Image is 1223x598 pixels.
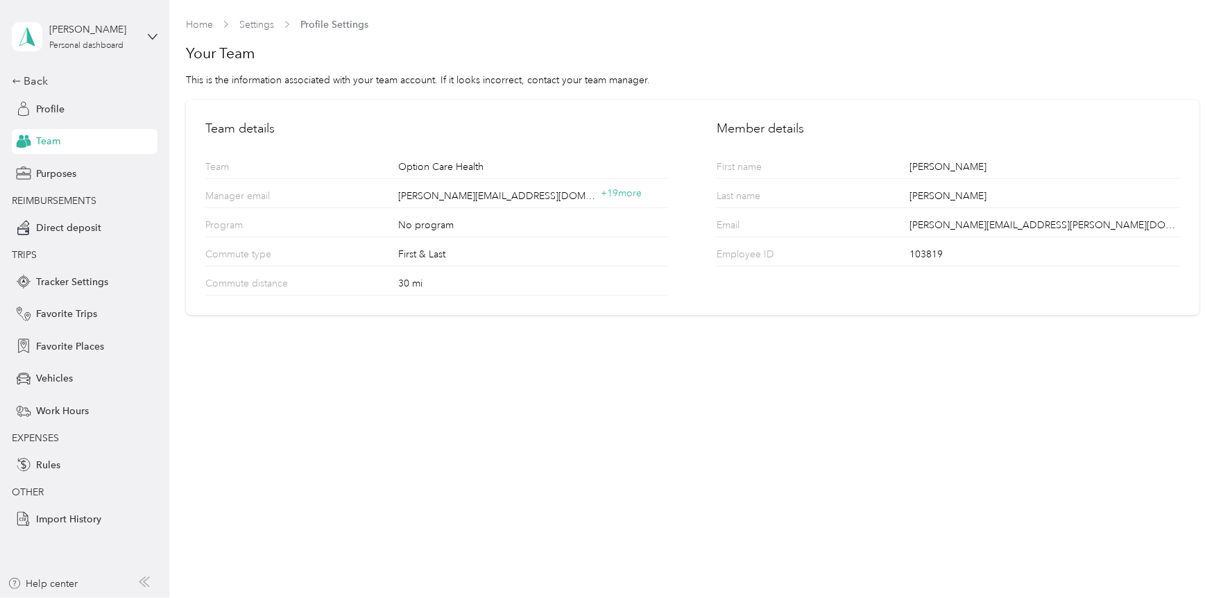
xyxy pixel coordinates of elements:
div: [PERSON_NAME] [909,160,1179,178]
p: Manager email [205,189,312,207]
a: Settings [239,19,274,31]
span: Work Hours [36,404,89,418]
span: Profile [36,102,65,117]
div: [PERSON_NAME][EMAIL_ADDRESS][PERSON_NAME][DOMAIN_NAME] [909,218,1179,237]
div: 30 mi [398,276,668,295]
span: Tracker Settings [36,275,108,289]
div: Option Care Health [398,160,668,178]
iframe: Everlance-gr Chat Button Frame [1145,520,1223,598]
h1: Your Team [186,44,1199,63]
span: Favorite Places [36,339,104,354]
a: Home [186,19,213,31]
div: [PERSON_NAME] [909,189,1179,207]
span: [PERSON_NAME][EMAIL_ADDRESS][DOMAIN_NAME] [398,189,601,203]
span: Import History [36,512,101,527]
p: Last name [717,189,823,207]
p: Commute type [205,247,312,266]
p: First name [717,160,823,178]
span: + 19 more [601,187,642,199]
span: OTHER [12,486,44,498]
p: Email [717,218,823,237]
span: Favorite Trips [36,307,97,321]
span: Rules [36,458,60,472]
h2: Member details [717,119,1179,138]
button: Help center [8,576,78,591]
span: Vehicles [36,371,73,386]
div: This is the information associated with your team account. If it looks incorrect, contact your te... [186,73,1199,87]
span: REIMBURSEMENTS [12,195,96,207]
div: Back [12,73,151,89]
p: Employee ID [717,247,823,266]
span: Direct deposit [36,221,101,235]
div: 103819 [909,247,1179,266]
div: [PERSON_NAME] [49,22,136,37]
div: First & Last [398,247,668,266]
p: Commute distance [205,276,312,295]
span: Profile Settings [300,17,368,32]
p: Team [205,160,312,178]
span: TRIPS [12,249,37,261]
span: Purposes [36,166,76,181]
div: Personal dashboard [49,42,123,50]
div: No program [398,218,668,237]
h2: Team details [205,119,668,138]
span: Team [36,134,60,148]
p: Program [205,218,312,237]
span: EXPENSES [12,432,59,444]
